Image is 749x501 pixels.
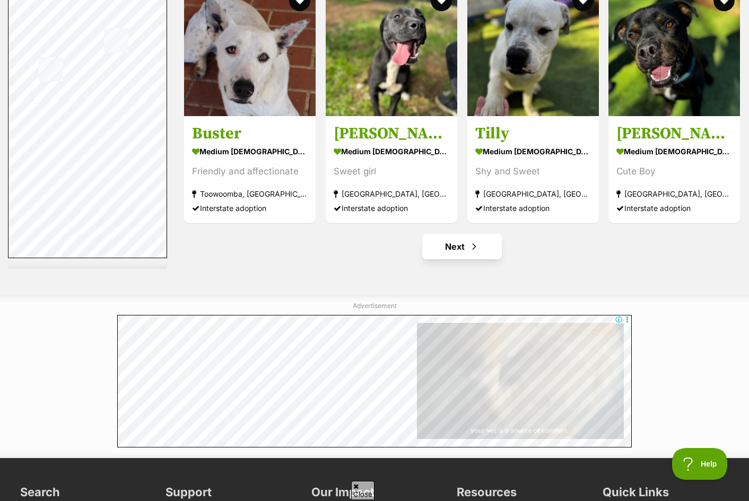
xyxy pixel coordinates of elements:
div: Interstate adoption [334,201,449,215]
a: Buster medium [DEMOGRAPHIC_DATA] Dog Friendly and affectionate Toowoomba, [GEOGRAPHIC_DATA] Inter... [184,116,316,223]
div: Interstate adoption [192,201,308,215]
h3: [PERSON_NAME] [334,124,449,144]
div: Sweet girl [334,164,449,179]
iframe: Advertisement [117,315,632,447]
a: [PERSON_NAME] medium [DEMOGRAPHIC_DATA] Dog Sweet girl [GEOGRAPHIC_DATA], [GEOGRAPHIC_DATA] Inter... [326,116,457,223]
h3: Tilly [475,124,591,144]
strong: [GEOGRAPHIC_DATA], [GEOGRAPHIC_DATA] [475,187,591,201]
strong: [GEOGRAPHIC_DATA], [GEOGRAPHIC_DATA] [616,187,732,201]
strong: medium [DEMOGRAPHIC_DATA] Dog [616,144,732,159]
a: Tilly medium [DEMOGRAPHIC_DATA] Dog Shy and Sweet [GEOGRAPHIC_DATA], [GEOGRAPHIC_DATA] Interstate... [467,116,599,223]
div: Interstate adoption [616,201,732,215]
span: Close [351,481,374,499]
a: Next page [422,234,502,259]
div: Friendly and affectionate [192,164,308,179]
nav: Pagination [183,234,741,259]
strong: Toowoomba, [GEOGRAPHIC_DATA] [192,187,308,201]
strong: medium [DEMOGRAPHIC_DATA] Dog [334,144,449,159]
div: Shy and Sweet [475,164,591,179]
strong: [GEOGRAPHIC_DATA], [GEOGRAPHIC_DATA] [334,187,449,201]
h3: [PERSON_NAME] [616,124,732,144]
iframe: Help Scout Beacon - Open [672,448,728,480]
a: [PERSON_NAME] medium [DEMOGRAPHIC_DATA] Dog Cute Boy [GEOGRAPHIC_DATA], [GEOGRAPHIC_DATA] Interst... [608,116,740,223]
div: Cute Boy [616,164,732,179]
div: Interstate adoption [475,201,591,215]
strong: medium [DEMOGRAPHIC_DATA] Dog [192,144,308,159]
h3: Buster [192,124,308,144]
strong: medium [DEMOGRAPHIC_DATA] Dog [475,144,591,159]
